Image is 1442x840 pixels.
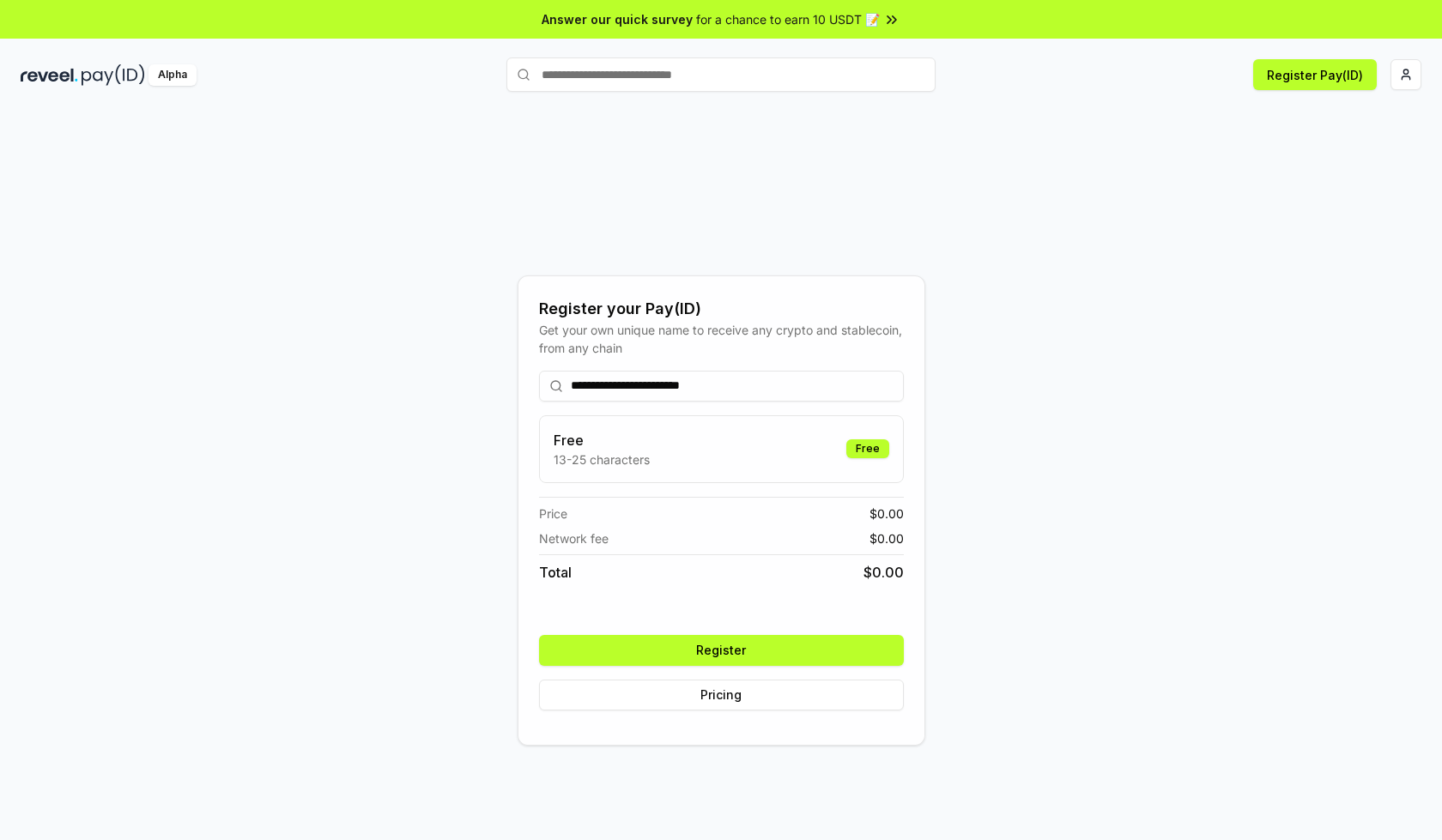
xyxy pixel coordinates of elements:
div: Alpha [148,64,197,86]
div: Register your Pay(ID) [539,297,904,321]
span: $ 0.00 [863,562,904,583]
button: Pricing [539,680,904,710]
span: for a chance to earn 10 USDT 📝 [696,10,880,28]
p: 13-25 characters [554,450,650,468]
span: Network fee [539,529,609,547]
span: $ 0.00 [869,529,904,547]
div: Get your own unique name to receive any crypto and stablecoin, from any chain [539,321,904,357]
span: Price [539,505,567,523]
div: Free [846,439,889,458]
span: Total [539,562,572,583]
span: Answer our quick survey [542,10,693,28]
img: pay_id [82,64,145,86]
img: reveel_dark [21,64,78,86]
button: Register Pay(ID) [1253,59,1377,90]
button: Register [539,635,904,666]
span: $ 0.00 [869,505,904,523]
h3: Free [554,430,650,450]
